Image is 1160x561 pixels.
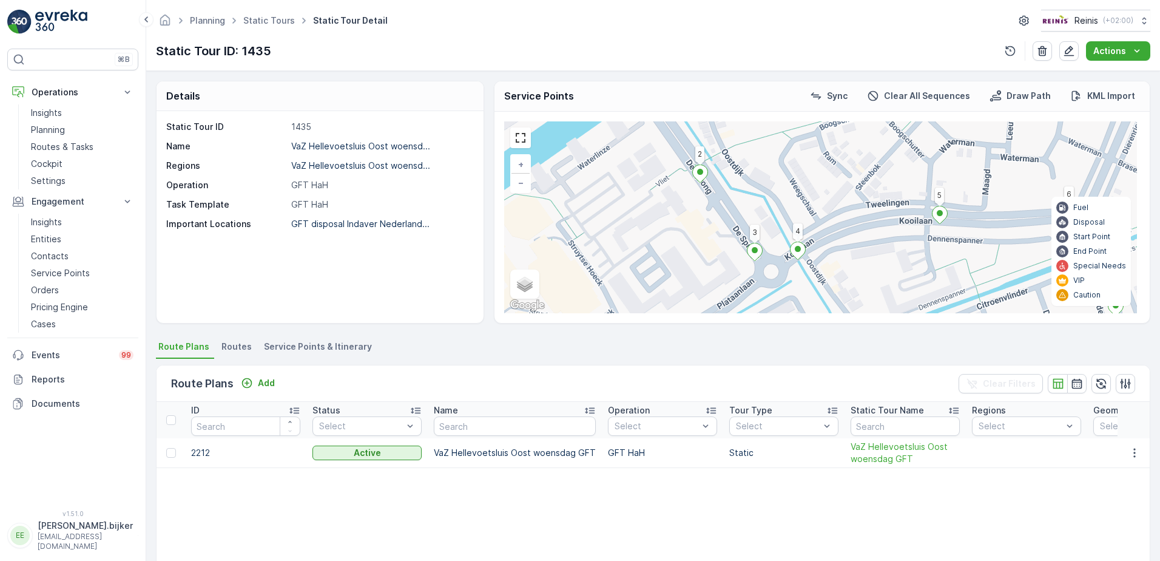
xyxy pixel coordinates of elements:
[312,446,422,460] button: Active
[805,89,852,103] button: Sync
[31,233,61,245] p: Entities
[166,121,286,133] p: Static Tour ID
[32,398,133,410] p: Documents
[7,510,138,517] span: v 1.51.0
[291,160,430,171] p: VaZ Hellevoetsluis Oost woensd...
[518,177,524,188] span: −
[1073,217,1105,227] p: Disposal
[291,219,430,229] p: GFT disposal Indaver Nederland...
[38,520,133,532] p: [PERSON_NAME].bijker
[851,441,960,465] a: VaZ Hellevoetsluis Oost woensdag GFT
[7,367,138,392] a: Reports
[191,447,300,459] p: 2212
[507,297,547,313] img: Google
[118,55,130,64] p: ⌘B
[31,124,65,136] p: Planning
[7,343,138,367] a: Events99
[434,404,458,416] p: Name
[32,195,114,208] p: Engagement
[171,375,234,392] p: Route Plans
[319,420,403,432] p: Select
[26,155,138,172] a: Cockpit
[32,86,114,98] p: Operations
[1041,14,1070,27] img: Reinis-Logo-Vrijstaand_Tekengebied-1-copy2_aBO4n7j.png
[959,374,1043,393] button: Clear Filters
[518,159,524,169] span: +
[191,416,300,436] input: Search
[156,42,271,60] p: Static Tour ID: 1435
[158,18,172,29] a: Homepage
[31,107,62,119] p: Insights
[507,297,547,313] a: Open this area in Google Maps (opens a new window)
[7,392,138,416] a: Documents
[851,404,924,416] p: Static Tour Name
[26,265,138,282] a: Service Points
[26,299,138,316] a: Pricing Engine
[26,214,138,231] a: Insights
[31,284,59,296] p: Orders
[31,158,62,170] p: Cockpit
[26,138,138,155] a: Routes & Tasks
[511,129,530,147] a: View Fullscreen
[26,316,138,333] a: Cases
[1073,246,1107,256] p: End Point
[291,141,430,151] p: VaZ Hellevoetsluis Oost woensd...
[615,420,698,432] p: Select
[972,404,1006,416] p: Regions
[862,89,975,103] button: Clear All Sequences
[1007,90,1051,102] p: Draw Path
[31,267,90,279] p: Service Points
[884,90,970,102] p: Clear All Sequences
[827,90,848,102] p: Sync
[166,179,286,191] p: Operation
[1073,232,1110,242] p: Start Point
[1086,41,1150,61] button: Actions
[35,10,87,34] img: logo_light-DOdMpM7g.png
[1041,10,1150,32] button: Reinis(+02:00)
[191,404,200,416] p: ID
[243,15,295,25] a: Static Tours
[166,160,286,172] p: Regions
[291,199,471,211] p: GFT HaH
[504,89,574,104] p: Service Points
[26,121,138,138] a: Planning
[31,141,93,153] p: Routes & Tasks
[31,250,69,262] p: Contacts
[221,341,252,353] span: Routes
[166,448,176,458] div: Toggle Row Selected
[31,175,66,187] p: Settings
[983,378,1036,390] p: Clear Filters
[354,447,381,459] p: Active
[26,104,138,121] a: Insights
[31,216,62,228] p: Insights
[31,301,88,313] p: Pricing Engine
[10,526,30,545] div: EE
[1073,290,1101,300] p: Caution
[26,282,138,299] a: Orders
[1065,89,1140,103] button: KML Import
[291,179,471,191] p: GFT HaH
[264,341,372,353] span: Service Points & Itinerary
[511,174,530,192] a: Zoom Out
[1073,276,1085,285] p: VIP
[729,404,772,416] p: Tour Type
[32,349,112,361] p: Events
[851,416,960,436] input: Search
[1087,90,1135,102] p: KML Import
[236,376,280,390] button: Add
[1093,404,1129,416] p: Geomap
[32,373,133,386] p: Reports
[511,271,538,297] a: Layers
[729,447,838,459] p: Static
[291,121,471,133] p: 1435
[434,416,596,436] input: Search
[511,155,530,174] a: Zoom In
[31,318,56,330] p: Cases
[26,248,138,265] a: Contacts
[7,80,138,104] button: Operations
[26,172,138,189] a: Settings
[1073,261,1126,271] p: Special Needs
[736,420,820,432] p: Select
[7,189,138,214] button: Engagement
[1074,15,1098,27] p: Reinis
